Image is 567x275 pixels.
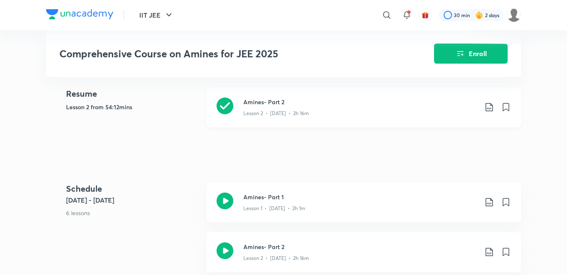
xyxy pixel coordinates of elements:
img: kavin Goswami [507,8,521,22]
button: avatar [419,8,432,22]
a: Company Logo [46,9,113,21]
p: Lesson 2 • [DATE] • 2h 16m [243,254,309,262]
h5: Lesson 2 from 54:12mins [66,103,200,111]
img: Company Logo [46,9,113,19]
a: Amines- Part 1Lesson 1 • [DATE] • 2h 1m [207,182,521,232]
p: 6 lessons [66,208,200,217]
img: streak [475,11,483,19]
h3: Amines- Part 2 [243,98,478,106]
h3: Comprehensive Course on Amines for JEE 2025 [59,48,387,60]
img: avatar [421,11,429,19]
button: IIT JEE [134,7,179,23]
h3: Amines- Part 2 [243,242,478,251]
h4: Schedule [66,182,200,195]
h5: [DATE] - [DATE] [66,195,200,205]
button: Enroll [434,44,508,64]
h3: Amines- Part 1 [243,193,478,201]
a: Amines- Part 2Lesson 2 • [DATE] • 2h 16m [207,87,521,137]
p: Lesson 1 • [DATE] • 2h 1m [243,205,305,212]
p: Lesson 2 • [DATE] • 2h 16m [243,110,309,117]
h4: Resume [66,87,200,100]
